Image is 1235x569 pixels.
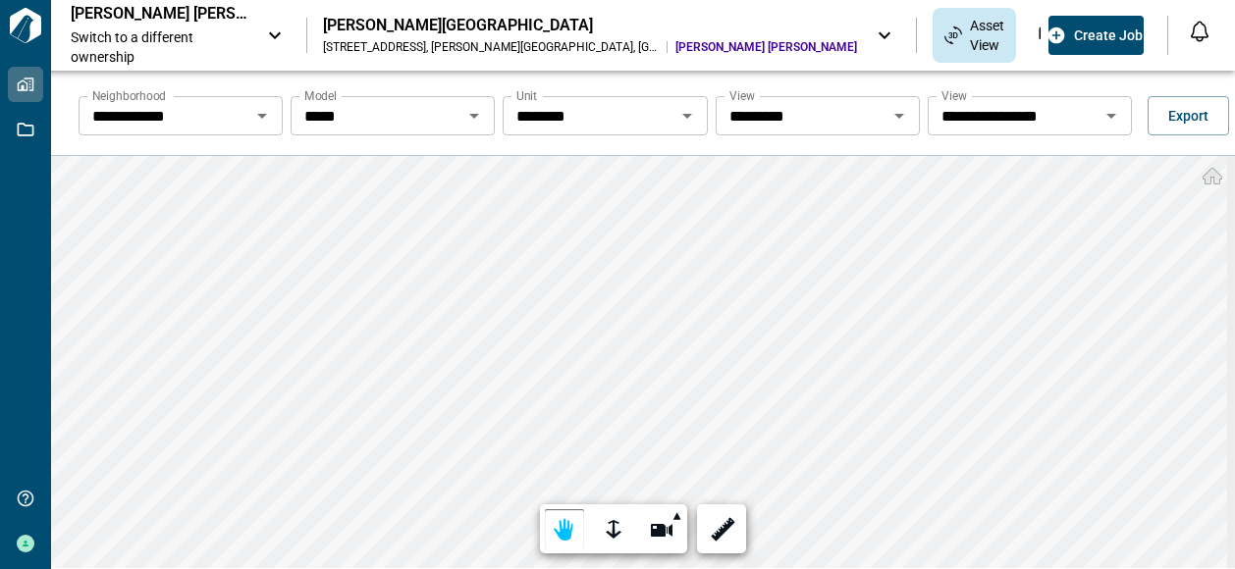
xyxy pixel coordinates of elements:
[1168,106,1208,126] span: Export
[1098,102,1125,129] button: Open
[729,87,755,104] label: View
[323,16,857,35] div: [PERSON_NAME][GEOGRAPHIC_DATA]
[304,87,337,104] label: Model
[71,27,247,67] span: Switch to a different ownership
[1184,16,1215,47] button: Open notification feed
[1048,16,1144,55] button: Create Job
[1148,96,1229,135] button: Export
[673,102,701,129] button: Open
[92,87,166,104] label: Neighborhood
[323,39,659,55] div: [STREET_ADDRESS] , [PERSON_NAME][GEOGRAPHIC_DATA] , [GEOGRAPHIC_DATA]
[933,8,1016,63] div: Asset View
[1026,19,1067,52] div: Documents
[460,102,488,129] button: Open
[886,102,913,129] button: Open
[71,4,247,24] p: [PERSON_NAME] [PERSON_NAME]
[516,87,537,104] label: Unit
[248,102,276,129] button: Open
[1074,26,1143,45] span: Create Job
[941,87,967,104] label: View
[675,39,857,55] span: [PERSON_NAME] [PERSON_NAME]
[970,16,1004,55] span: Asset View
